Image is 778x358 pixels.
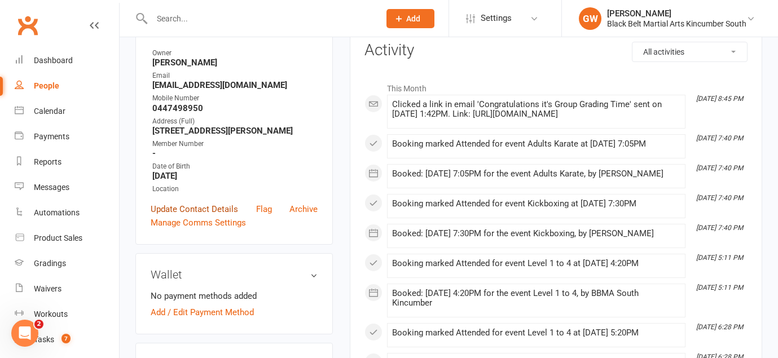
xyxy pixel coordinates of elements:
div: Product Sales [34,233,82,242]
a: Reports [15,149,119,175]
div: Date of Birth [152,161,318,172]
div: Payments [34,132,69,141]
div: Reports [34,157,61,166]
div: Member Number [152,139,318,149]
strong: [DATE] [152,171,318,181]
a: Flag [256,202,272,216]
div: Booking marked Attended for event Level 1 to 4 at [DATE] 4:20PM [392,259,680,268]
a: People [15,73,119,99]
strong: [EMAIL_ADDRESS][DOMAIN_NAME] [152,80,318,90]
a: Tasks 7 [15,327,119,352]
div: Booking marked Attended for event Kickboxing at [DATE] 7:30PM [392,199,680,209]
i: [DATE] 7:40 PM [696,224,743,232]
span: Settings [481,6,512,31]
i: [DATE] 7:40 PM [696,194,743,202]
i: [DATE] 6:28 PM [696,323,743,331]
div: [PERSON_NAME] [607,8,746,19]
div: Owner [152,48,318,59]
div: Dashboard [34,56,73,65]
div: Waivers [34,284,61,293]
div: Booked: [DATE] 7:05PM for the event Adults Karate, by [PERSON_NAME] [392,169,680,179]
div: GW [579,7,601,30]
input: Search... [148,11,372,26]
a: Manage Comms Settings [151,216,246,229]
div: Booked: [DATE] 7:30PM for the event Kickboxing, by [PERSON_NAME] [392,229,680,238]
strong: 0447498950 [152,103,318,113]
li: This Month [364,77,748,95]
a: Calendar [15,99,119,124]
h3: Wallet [151,268,318,281]
li: No payment methods added [151,289,318,303]
a: Waivers [15,276,119,302]
a: Archive [289,202,318,216]
i: [DATE] 8:45 PM [696,95,743,103]
i: [DATE] 5:11 PM [696,254,743,262]
a: Clubworx [14,11,42,39]
i: [DATE] 7:40 PM [696,134,743,142]
div: Email [152,70,318,81]
strong: - [152,148,318,158]
div: Black Belt Martial Arts Kincumber South [607,19,746,29]
div: Gradings [34,259,66,268]
a: Gradings [15,251,119,276]
a: Dashboard [15,48,119,73]
iframe: Intercom live chat [11,320,38,347]
span: Add [406,14,420,23]
h3: Activity [364,42,748,59]
div: Booking marked Attended for event Level 1 to 4 at [DATE] 5:20PM [392,328,680,338]
strong: [PERSON_NAME] [152,58,318,68]
a: Add / Edit Payment Method [151,306,254,319]
i: [DATE] 7:40 PM [696,164,743,172]
h3: Contact information [151,23,318,39]
div: Booking marked Attended for event Adults Karate at [DATE] 7:05PM [392,139,680,149]
strong: [STREET_ADDRESS][PERSON_NAME] [152,126,318,136]
div: People [34,81,59,90]
div: Address (Full) [152,116,318,127]
span: 7 [61,334,71,343]
div: Clicked a link in email 'Congratulations it's Group Grading Time' sent on [DATE] 1:42PM. Link: [U... [392,100,680,119]
a: Product Sales [15,226,119,251]
button: Add [386,9,434,28]
a: Update Contact Details [151,202,238,216]
a: Workouts [15,302,119,327]
div: Mobile Number [152,93,318,104]
div: Location [152,184,318,195]
a: Payments [15,124,119,149]
div: Workouts [34,310,68,319]
i: [DATE] 5:11 PM [696,284,743,291]
div: Tasks [34,335,54,344]
span: 2 [34,320,43,329]
div: Calendar [34,107,65,116]
a: Messages [15,175,119,200]
div: Booked: [DATE] 4:20PM for the event Level 1 to 4, by BBMA South Kincumber [392,289,680,308]
div: Automations [34,208,80,217]
div: Messages [34,183,69,192]
a: Automations [15,200,119,226]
